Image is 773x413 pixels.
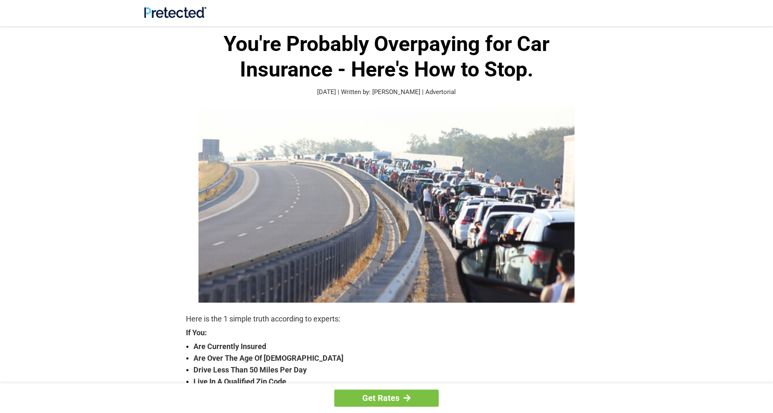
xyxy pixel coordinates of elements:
[186,87,587,97] p: [DATE] | Written by: [PERSON_NAME] | Advertorial
[186,329,587,337] strong: If You:
[193,376,587,388] strong: Live In A Qualified Zip Code
[186,313,587,325] p: Here is the 1 simple truth according to experts:
[144,7,206,18] img: Site Logo
[193,341,587,352] strong: Are Currently Insured
[144,12,206,20] a: Site Logo
[186,31,587,82] h1: You're Probably Overpaying for Car Insurance - Here's How to Stop.
[193,352,587,364] strong: Are Over The Age Of [DEMOGRAPHIC_DATA]
[334,390,439,407] a: Get Rates
[193,364,587,376] strong: Drive Less Than 50 Miles Per Day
